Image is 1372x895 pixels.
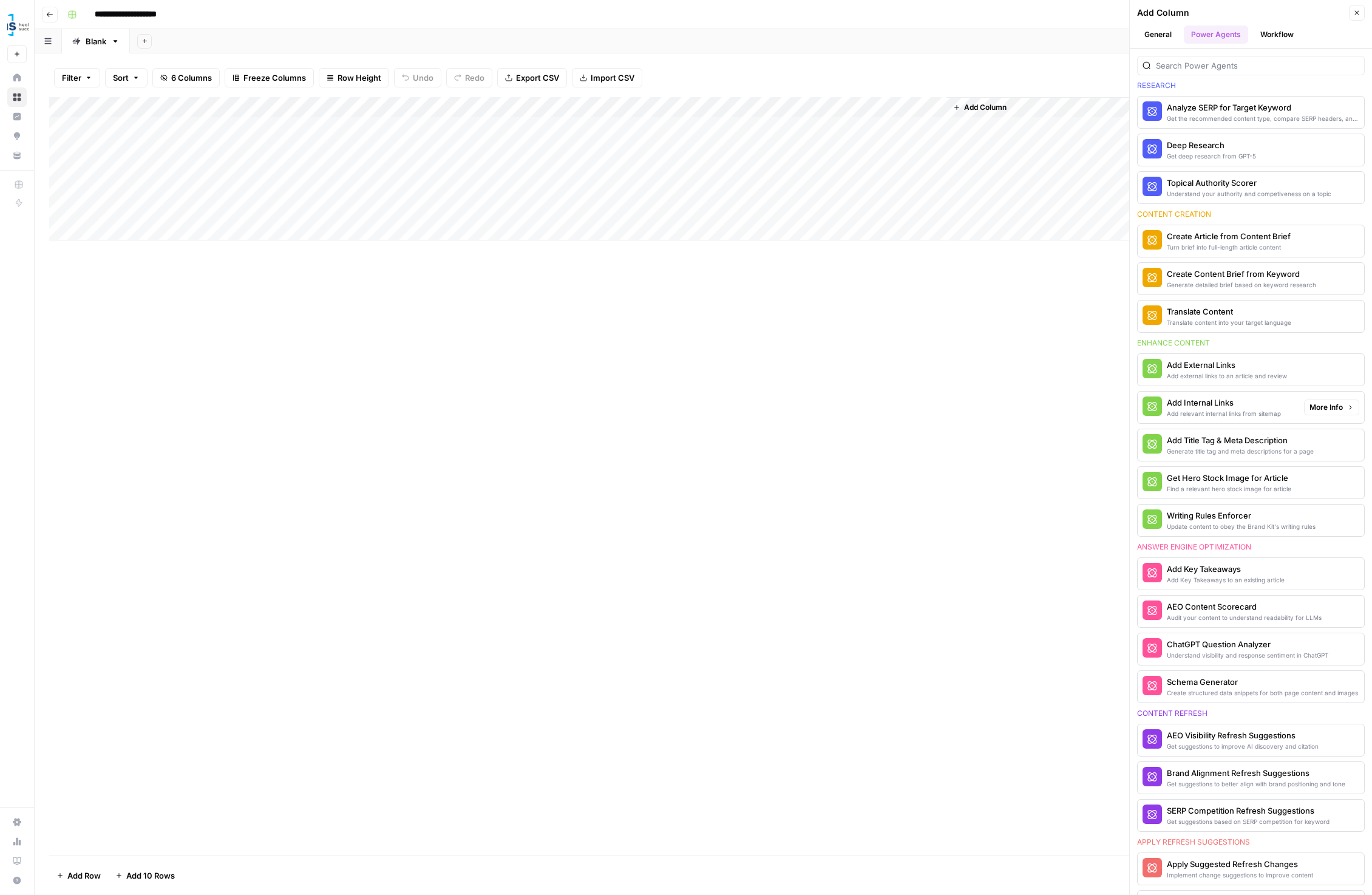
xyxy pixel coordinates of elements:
div: Get the recommended content type, compare SERP headers, and analyze SERP patterns [1167,114,1359,123]
button: AEO Content ScorecardAudit your content to understand readability for LLMs [1138,596,1364,627]
div: ChatGPT Question Analyzer [1167,638,1328,650]
button: Writing Rules EnforcerUpdate content to obey the Brand Kit's writing rules [1138,505,1364,536]
a: Your Data [7,146,27,165]
div: Get suggestions based on SERP competition for keyword [1167,817,1330,826]
span: Undo [413,72,433,84]
div: Find a relevant hero stock image for article [1167,484,1291,494]
button: Add Key TakeawaysAdd Key Takeaways to an existing article [1138,558,1364,590]
span: Add 10 Rows [126,869,175,882]
div: Implement change suggestions to improve content [1167,870,1313,880]
div: Audit your content to understand readability for LLMs [1167,613,1322,622]
button: Power Agents [1184,26,1248,44]
div: Add External Links [1167,359,1287,371]
div: Generate detailed brief based on keyword research [1167,280,1316,290]
button: Add Column [948,100,1011,115]
span: Add Row [67,869,101,882]
div: Enhance content [1137,338,1365,349]
div: Add Internal Links [1167,396,1281,409]
a: Browse [7,87,27,107]
div: Get suggestions to improve AI discovery and citation [1167,741,1319,751]
div: AEO Visibility Refresh Suggestions [1167,729,1319,741]
button: Topical Authority ScorerUnderstand your authority and competiveness on a topic [1138,172,1364,203]
div: AEO Content Scorecard [1167,601,1322,613]
div: Topical Authority Scorer [1167,177,1331,189]
div: Apply refresh suggestions [1137,837,1365,848]
div: Add Key Takeaways [1167,563,1285,575]
button: Brand Alignment Refresh SuggestionsGet suggestions to better align with brand positioning and tone [1138,762,1364,794]
div: Add external links to an article and review [1167,371,1287,381]
div: Schema Generator [1167,676,1358,688]
div: Analyze SERP for Target Keyword [1167,101,1359,114]
a: Learning Hub [7,851,27,871]
button: Create Content Brief from KeywordGenerate detailed brief based on keyword research [1138,263,1364,294]
div: Create Content Brief from Keyword [1167,268,1316,280]
span: Export CSV [516,72,559,84]
button: Add Title Tag & Meta DescriptionGenerate title tag and meta descriptions for a page [1138,429,1364,461]
button: Redo [446,68,492,87]
button: 6 Columns [152,68,220,87]
button: Translate ContentTranslate content into your target language [1138,301,1364,332]
div: Get deep research from GPT-5 [1167,151,1256,161]
button: Apply Suggested Refresh ChangesImplement change suggestions to improve content [1138,853,1364,885]
a: Settings [7,812,27,832]
div: Add Key Takeaways to an existing article [1167,575,1285,585]
button: Add External LinksAdd external links to an article and review [1138,354,1364,386]
div: Brand Alignment Refresh Suggestions [1167,767,1345,779]
a: Opportunities [7,126,27,146]
img: TestWorkspace Logo [7,14,29,36]
div: Get suggestions to better align with brand positioning and tone [1167,779,1345,789]
div: Understand visibility and response sentiment in ChatGPT [1167,650,1328,660]
div: Writing Rules Enforcer [1167,509,1316,522]
span: Freeze Columns [243,72,306,84]
button: Workspace: TestWorkspace [7,10,27,40]
button: Undo [394,68,441,87]
div: SERP Competition Refresh Suggestions [1167,805,1330,817]
button: Sort [105,68,148,87]
button: Help + Support [7,871,27,890]
button: Add 10 Rows [108,866,182,885]
div: Content refresh [1137,708,1365,719]
button: Export CSV [497,68,567,87]
button: Add Row [49,866,108,885]
button: Workflow [1253,26,1301,44]
button: Freeze Columns [225,68,314,87]
a: Home [7,68,27,87]
a: Insights [7,107,27,126]
div: Get Hero Stock Image for Article [1167,472,1291,484]
button: ChatGPT Question AnalyzerUnderstand visibility and response sentiment in ChatGPT [1138,633,1364,665]
div: Generate title tag and meta descriptions for a page [1167,446,1314,456]
button: Import CSV [572,68,642,87]
div: Content creation [1137,209,1365,220]
button: Analyze SERP for Target KeywordGet the recommended content type, compare SERP headers, and analyz... [1138,97,1364,128]
div: Create Article from Content Brief [1167,230,1291,242]
span: Import CSV [591,72,634,84]
button: Deep ResearchGet deep research from GPT-5 [1138,134,1364,166]
div: Translate content into your target language [1167,318,1291,327]
div: Create structured data snippets for both page content and images [1167,688,1358,698]
input: Search Power Agents [1156,60,1359,72]
div: Blank [86,35,106,47]
button: Get Hero Stock Image for ArticleFind a relevant hero stock image for article [1138,467,1364,499]
span: Filter [62,72,81,84]
button: Filter [54,68,100,87]
button: Add Internal LinksAdd relevant internal links from sitemap [1138,392,1299,423]
span: Redo [465,72,484,84]
button: AEO Visibility Refresh SuggestionsGet suggestions to improve AI discovery and citation [1138,724,1364,756]
div: Turn brief into full-length article content [1167,242,1291,252]
div: Add relevant internal links from sitemap [1167,409,1281,418]
div: Research [1137,80,1365,91]
button: Row Height [319,68,389,87]
button: General [1137,26,1179,44]
button: Schema GeneratorCreate structured data snippets for both page content and images [1138,671,1364,703]
div: Update content to obey the Brand Kit's writing rules [1167,522,1316,531]
span: Sort [113,72,129,84]
div: Answer engine optimization [1137,542,1365,553]
div: Deep Research [1167,139,1256,151]
span: 6 Columns [171,72,212,84]
button: Create Article from Content BriefTurn brief into full-length article content [1138,225,1364,257]
button: SERP Competition Refresh SuggestionsGet suggestions based on SERP competition for keyword [1138,800,1364,831]
span: Row Height [338,72,381,84]
a: Usage [7,832,27,851]
div: Add Title Tag & Meta Description [1167,434,1314,446]
div: Apply Suggested Refresh Changes [1167,858,1313,870]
